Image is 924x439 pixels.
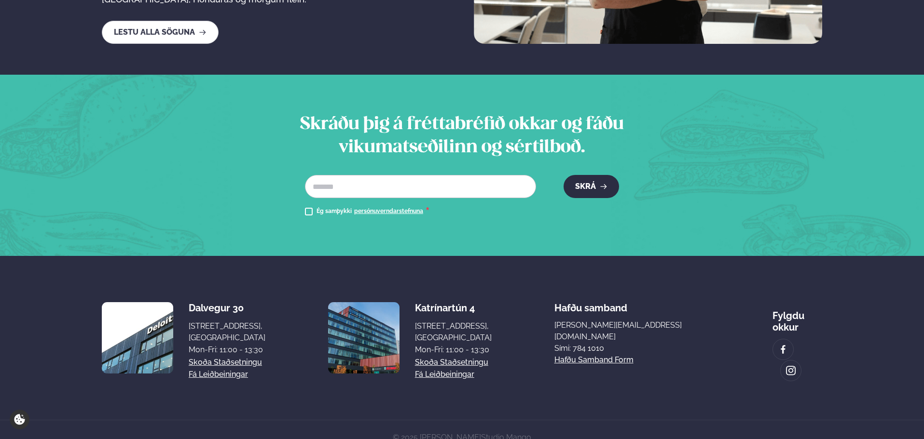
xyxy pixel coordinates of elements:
div: Mon-Fri: 11:00 - 13:30 [189,344,265,356]
a: Skoða staðsetningu [189,357,262,368]
a: [PERSON_NAME][EMAIL_ADDRESS][DOMAIN_NAME] [554,319,710,343]
a: image alt [773,339,793,359]
div: Katrínartún 4 [415,302,492,314]
p: Sími: 784 1010 [554,343,710,354]
img: image alt [786,365,796,376]
div: Ég samþykki [317,206,429,217]
img: image alt [328,302,400,373]
img: image alt [102,302,173,373]
div: [STREET_ADDRESS], [GEOGRAPHIC_DATA] [415,320,492,344]
a: Fá leiðbeiningar [415,369,474,380]
a: image alt [781,360,801,381]
img: image alt [778,344,788,355]
a: Hafðu samband form [554,354,634,366]
div: Mon-Fri: 11:00 - 13:30 [415,344,492,356]
h2: Skráðu þig á fréttabréfið okkar og fáðu vikumatseðilinn og sértilboð. [272,113,652,160]
a: persónuverndarstefnuna [354,208,423,215]
a: Skoða staðsetningu [415,357,488,368]
div: Fylgdu okkur [772,302,822,333]
a: Fá leiðbeiningar [189,369,248,380]
div: Dalvegur 30 [189,302,265,314]
a: Cookie settings [10,410,29,429]
button: Skrá [564,175,619,198]
div: [STREET_ADDRESS], [GEOGRAPHIC_DATA] [189,320,265,344]
span: Hafðu samband [554,294,627,314]
a: Lestu alla söguna [102,21,219,44]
